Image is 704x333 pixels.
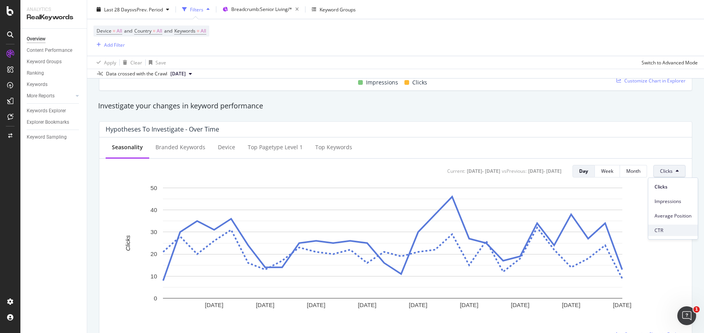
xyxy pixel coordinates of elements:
div: Keyword Groups [27,58,62,66]
a: Keyword Sampling [27,133,81,141]
div: Overview [27,35,46,43]
div: Top Keywords [315,143,352,151]
button: Day [572,165,595,177]
span: = [197,27,199,34]
div: Add Filter [104,41,125,48]
span: Customize Chart in Explorer [624,77,686,84]
span: Impressions [655,198,691,205]
div: Keyword Groups [320,6,356,13]
text: 40 [150,207,157,213]
text: [DATE] [256,301,274,308]
button: Add Filter [93,40,125,49]
div: [DATE] - [DATE] [528,168,561,174]
span: Breadcrumb: Senior Living/* [231,6,292,13]
div: vs Previous : [502,168,527,174]
text: [DATE] [358,301,376,308]
span: and [164,27,172,34]
div: RealKeywords [27,13,80,22]
text: [DATE] [562,301,580,308]
span: Last 28 Days [104,6,132,13]
div: Apply [104,59,116,66]
text: [DATE] [511,301,529,308]
a: Keyword Groups [27,58,81,66]
text: [DATE] [409,301,427,308]
div: Branded Keywords [155,143,205,151]
div: Month [626,168,640,174]
div: [DATE] - [DATE] [467,168,500,174]
span: Average Position [655,212,691,220]
div: Keywords Explorer [27,107,66,115]
a: Content Performance [27,46,81,55]
span: CTR [655,227,691,234]
text: 0 [154,295,157,301]
button: [DATE] [167,69,195,79]
text: 10 [150,273,157,279]
span: and [124,27,132,34]
div: Switch to Advanced Mode [642,59,698,66]
text: [DATE] [205,301,223,308]
button: Month [620,165,647,177]
span: vs Prev. Period [132,6,163,13]
div: Device [218,143,235,151]
a: Ranking [27,69,81,77]
div: Analytics [27,6,80,13]
div: Day [579,168,588,174]
div: Explorer Bookmarks [27,118,69,126]
button: Keyword Groups [309,3,359,16]
text: [DATE] [307,301,325,308]
div: Filters [190,6,203,13]
span: = [153,27,155,34]
span: 1 [693,306,700,313]
button: Switch to Advanced Mode [638,56,698,69]
div: Keyword Sampling [27,133,67,141]
div: Save [155,59,166,66]
button: Save [146,56,166,69]
svg: A chart. [106,184,680,322]
span: Country [134,27,152,34]
button: Clear [120,56,142,69]
text: [DATE] [460,301,478,308]
a: Keywords [27,81,81,89]
button: Clicks [653,165,686,177]
text: 20 [150,251,157,257]
span: Impressions [366,78,398,87]
text: [DATE] [613,301,631,308]
text: 50 [150,184,157,191]
div: Week [601,168,613,174]
a: Overview [27,35,81,43]
div: Hypotheses to Investigate - Over Time [106,125,219,133]
span: All [117,26,122,37]
div: Seasonality [112,143,143,151]
a: Customize Chart in Explorer [616,77,686,84]
div: Content Performance [27,46,72,55]
span: Keywords [174,27,196,34]
iframe: Intercom live chat [677,306,696,325]
div: Clear [130,59,142,66]
span: Clicks [412,78,427,87]
span: = [113,27,115,34]
div: More Reports [27,92,55,100]
button: Last 28 DaysvsPrev. Period [93,3,172,16]
div: Keywords [27,81,48,89]
div: Top pagetype Level 1 [248,143,303,151]
span: 2025 Aug. 1st [170,70,186,77]
span: Clicks [655,183,691,190]
div: Current: [447,168,465,174]
button: Apply [93,56,116,69]
button: Breadcrumb:Senior Living/* [219,3,302,16]
button: Filters [179,3,213,16]
span: Device [97,27,112,34]
button: Week [595,165,620,177]
span: All [201,26,206,37]
div: Ranking [27,69,44,77]
a: Keywords Explorer [27,107,81,115]
span: All [157,26,162,37]
div: Data crossed with the Crawl [106,70,167,77]
text: 30 [150,229,157,235]
a: More Reports [27,92,73,100]
text: Clicks [124,235,131,251]
a: Explorer Bookmarks [27,118,81,126]
div: Investigate your changes in keyword performance [98,101,693,111]
span: Clicks [660,168,673,174]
